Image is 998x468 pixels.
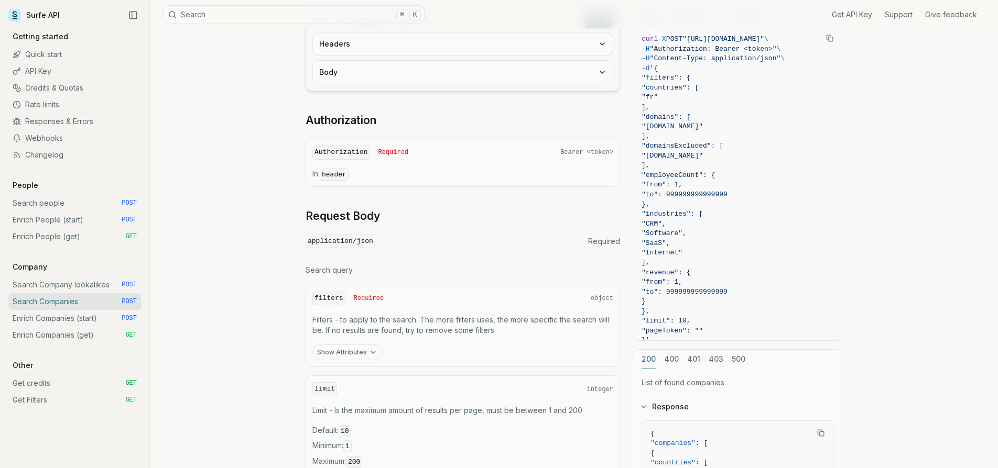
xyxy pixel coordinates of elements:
button: Show Attributes [312,344,382,360]
span: "SaaS", [642,239,670,247]
span: "CRM", [642,220,666,228]
span: POST [122,314,137,322]
span: integer [587,385,613,394]
p: Company [8,262,51,272]
span: : [ [696,459,708,466]
code: header [320,169,349,181]
kbd: ⌘ [396,9,408,20]
code: filters [312,292,345,306]
button: Collapse Sidebar [125,7,141,23]
a: Surfe API [8,7,60,23]
span: '{ [650,64,658,72]
span: "fr" [642,93,658,101]
p: Search query [306,265,620,275]
span: "Content-Type: application/json" [650,54,781,62]
span: { [650,449,655,457]
span: Maximum : [312,456,613,467]
span: "Internet" [642,249,682,257]
span: "filters": { [642,74,691,82]
span: "limit": 10, [642,317,691,325]
span: Minimum : [312,440,613,452]
a: Get Filters GET [8,392,141,408]
span: -X [658,35,666,43]
span: GET [125,396,137,404]
code: application/json [306,235,375,249]
a: Enrich People (start) POST [8,211,141,228]
span: POST [666,35,682,43]
span: "from": 1, [642,278,682,286]
a: Authorization [306,113,376,128]
span: GET [125,232,137,241]
span: "domainsExcluded": [ [642,142,723,150]
code: limit [312,382,337,396]
span: } [642,297,646,305]
button: Search⌘K [162,5,425,24]
span: "Software", [642,229,687,237]
span: ], [642,103,650,111]
span: "Authorization: Bearer <token>" [650,45,777,53]
a: Get credits GET [8,375,141,392]
code: 1 [343,440,352,452]
a: Changelog [8,147,141,163]
a: Webhooks [8,130,141,147]
span: -d [642,64,650,72]
button: Copy Text [822,30,838,46]
button: 401 [687,350,700,369]
span: POST [122,297,137,306]
button: Response [633,393,842,420]
span: \ [764,35,768,43]
button: Headers [313,32,613,55]
span: }, [642,307,650,315]
span: "pageToken": "" [642,327,703,335]
button: Body [313,61,613,84]
a: Search people POST [8,195,141,211]
a: Enrich Companies (get) GET [8,327,141,343]
span: GET [125,379,137,387]
a: API Key [8,63,141,80]
p: Other [8,360,37,371]
span: "from": 1, [642,181,682,188]
span: "industries": [ [642,210,703,218]
p: Filters - to apply to the search. The more filters uses, the more specific the search will be. If... [312,315,613,336]
span: "to": 999999999999999 [642,288,728,296]
span: Required [588,236,620,247]
p: Getting started [8,31,72,42]
a: Request Body [306,209,380,224]
span: ], [642,132,650,140]
a: Support [885,9,913,20]
span: \ [776,45,780,53]
a: Enrich People (get) GET [8,228,141,245]
span: }, [642,200,650,208]
kbd: K [409,9,421,20]
span: object [591,294,613,303]
span: curl [642,35,658,43]
span: "[DOMAIN_NAME]" [642,122,703,130]
span: { [650,430,655,438]
span: "employeeCount": { [642,171,715,179]
a: Get API Key [832,9,872,20]
span: "revenue": { [642,269,691,276]
span: "countries" [650,459,696,466]
a: Quick start [8,46,141,63]
span: POST [122,199,137,207]
span: : [ [696,439,708,447]
button: 403 [709,350,723,369]
span: "to": 999999999999999 [642,191,728,198]
span: "[URL][DOMAIN_NAME]" [682,35,764,43]
a: Search Company lookalikes POST [8,276,141,293]
code: 200 [346,456,362,468]
span: -H [642,54,650,62]
span: ], [642,161,650,169]
span: ], [642,259,650,266]
span: "[DOMAIN_NAME]" [642,152,703,160]
a: Credits & Quotas [8,80,141,96]
span: Required [354,294,384,303]
span: Required [378,148,408,157]
p: List of found companies [642,377,833,388]
span: "companies" [650,439,696,447]
button: Copy Text [813,425,829,441]
p: In: [312,169,613,180]
a: Enrich Companies (start) POST [8,310,141,327]
span: Default : [312,425,613,437]
a: Search Companies POST [8,293,141,310]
